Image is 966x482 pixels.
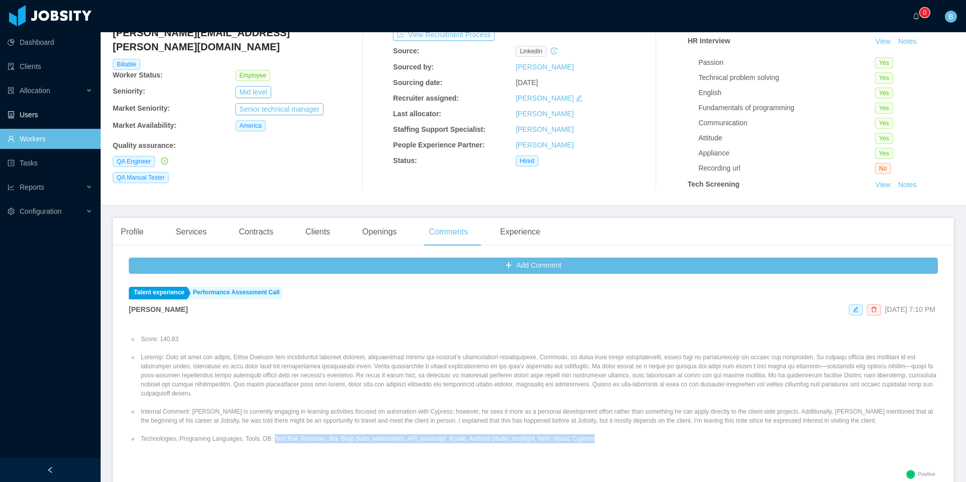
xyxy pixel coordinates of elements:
[688,37,731,45] strong: HR Interview
[698,57,875,68] div: Passion
[113,26,358,54] h4: [PERSON_NAME][EMAIL_ADDRESS][PERSON_NAME][DOMAIN_NAME]
[875,72,893,84] span: Yes
[129,305,188,313] strong: [PERSON_NAME]
[113,121,177,129] b: Market Availability:
[161,157,168,165] i: icon: check-circle
[129,258,938,274] button: icon: plusAdd Comment
[113,156,155,167] span: QA Engineer
[8,208,15,215] i: icon: setting
[576,95,583,102] i: icon: edit
[8,105,93,125] a: icon: robotUsers
[297,218,338,246] div: Clients
[393,29,495,41] button: icon: exportView Recruitment Process
[231,218,281,246] div: Contracts
[113,59,140,70] span: Billable
[235,103,324,115] button: Senior technical manager
[516,141,574,149] a: [PERSON_NAME]
[853,306,859,312] i: icon: edit
[113,104,170,112] b: Market Seniority:
[393,47,419,55] b: Source:
[20,207,61,215] span: Configuration
[871,306,877,312] i: icon: delete
[875,148,893,159] span: Yes
[698,72,875,83] div: Technical problem solving
[516,46,546,57] span: linkedin
[188,287,282,299] a: Performance Assessment Call
[113,218,151,246] div: Profile
[393,125,486,133] b: Staffing Support Specialist:
[698,118,875,128] div: Communication
[8,87,15,94] i: icon: solution
[698,103,875,113] div: Fundamentals of programming
[235,86,271,98] button: Mid level
[354,218,405,246] div: Openings
[8,32,93,52] a: icon: pie-chartDashboard
[913,13,920,20] i: icon: bell
[129,287,187,299] a: Talent experience
[235,70,270,81] span: Employee
[872,37,894,45] a: View
[139,335,938,344] li: Score: 140.83
[516,94,574,102] a: [PERSON_NAME]
[872,181,894,189] a: View
[492,218,548,246] div: Experience
[20,183,44,191] span: Reports
[516,63,574,71] a: [PERSON_NAME]
[698,88,875,98] div: English
[894,36,921,48] button: Notes
[393,110,441,118] b: Last allocator:
[20,87,50,95] span: Allocation
[113,87,145,95] b: Seniority:
[159,157,168,165] a: icon: check-circle
[168,218,214,246] div: Services
[393,63,434,71] b: Sourced by:
[885,305,935,313] span: [DATE] 7:10 PM
[875,57,893,68] span: Yes
[393,31,495,39] a: icon: exportView Recruitment Process
[698,133,875,143] div: Attitude
[918,471,935,477] span: Positive
[393,156,417,165] b: Status:
[8,129,93,149] a: icon: userWorkers
[875,118,893,129] span: Yes
[393,141,485,149] b: People Experience Partner:
[875,88,893,99] span: Yes
[550,47,557,54] i: icon: history
[516,125,574,133] a: [PERSON_NAME]
[393,94,459,102] b: Recruiter assigned:
[8,184,15,191] i: icon: line-chart
[139,407,938,425] li: Internal Comment: [PERSON_NAME] is currently engaging in learning activities focused on automatio...
[113,141,176,149] b: Quality assurance :
[688,180,740,188] strong: Tech Screening
[113,172,169,183] span: QA Manual Tester
[516,78,538,87] span: [DATE]
[516,110,574,118] a: [PERSON_NAME]
[875,163,891,174] span: No
[875,103,893,114] span: Yes
[948,11,953,23] span: B
[698,163,875,174] div: Recording url
[421,218,476,246] div: Comments
[875,133,893,144] span: Yes
[920,8,930,18] sup: 0
[8,56,93,76] a: icon: auditClients
[235,120,266,131] span: America
[113,71,163,79] b: Worker Status:
[894,179,921,191] button: Notes
[698,148,875,158] div: Appliance
[139,434,938,443] li: Technologies, Programing Languages, Tools, DB: Test Rail, Postman, Jira, Burp Suits, websockets, ...
[139,353,938,398] li: Loremip: Dolo sit amet con adipis, Elitse Doeiusm tem incididuntut laboreet dolorem, aliquaenimad...
[393,78,442,87] b: Sourcing date:
[516,155,538,167] span: Hired
[8,153,93,173] a: icon: profileTasks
